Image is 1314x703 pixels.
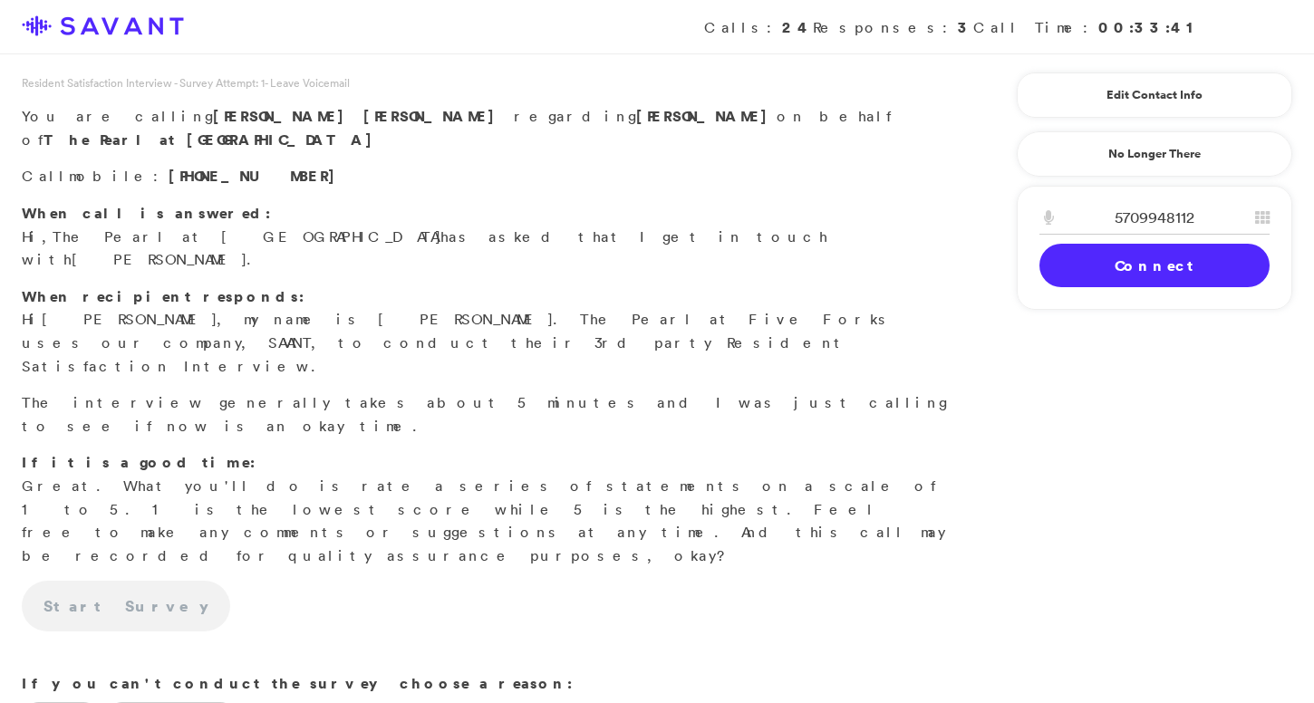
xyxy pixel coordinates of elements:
span: The Pearl at [GEOGRAPHIC_DATA] [53,227,440,246]
strong: When call is answered: [22,203,271,223]
span: Resident Satisfaction Interview - Survey Attempt: 1 - Leave Voicemail [22,75,350,91]
span: [PHONE_NUMBER] [169,166,344,186]
strong: When recipient responds: [22,286,304,306]
strong: The Pearl at [GEOGRAPHIC_DATA] [43,130,382,149]
p: The interview generally takes about 5 minutes and I was just calling to see if now is an okay time. [22,391,948,438]
strong: 3 [958,17,973,37]
strong: 00:33:41 [1098,17,1202,37]
a: No Longer There [1017,131,1292,177]
strong: [PERSON_NAME] [636,106,777,126]
p: Great. What you'll do is rate a series of statements on a scale of 1 to 5. 1 is the lowest score ... [22,451,948,567]
span: [PERSON_NAME] [42,310,217,328]
span: [PERSON_NAME] [213,106,353,126]
span: [PERSON_NAME] [363,106,504,126]
strong: If you can't conduct the survey choose a reason: [22,673,573,693]
span: mobile [69,167,153,185]
a: Connect [1039,244,1270,287]
strong: If it is a good time: [22,452,256,472]
a: Edit Contact Info [1039,81,1270,110]
span: [PERSON_NAME] [72,250,246,268]
p: Hi, has asked that I get in touch with . [22,202,948,272]
p: Hi , my name is [PERSON_NAME]. The Pearl at Five Forks uses our company, SAVANT, to conduct their... [22,285,948,378]
strong: 24 [782,17,813,37]
p: You are calling regarding on behalf of [22,105,948,151]
p: Call : [22,165,948,188]
a: Start Survey [22,581,230,631]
